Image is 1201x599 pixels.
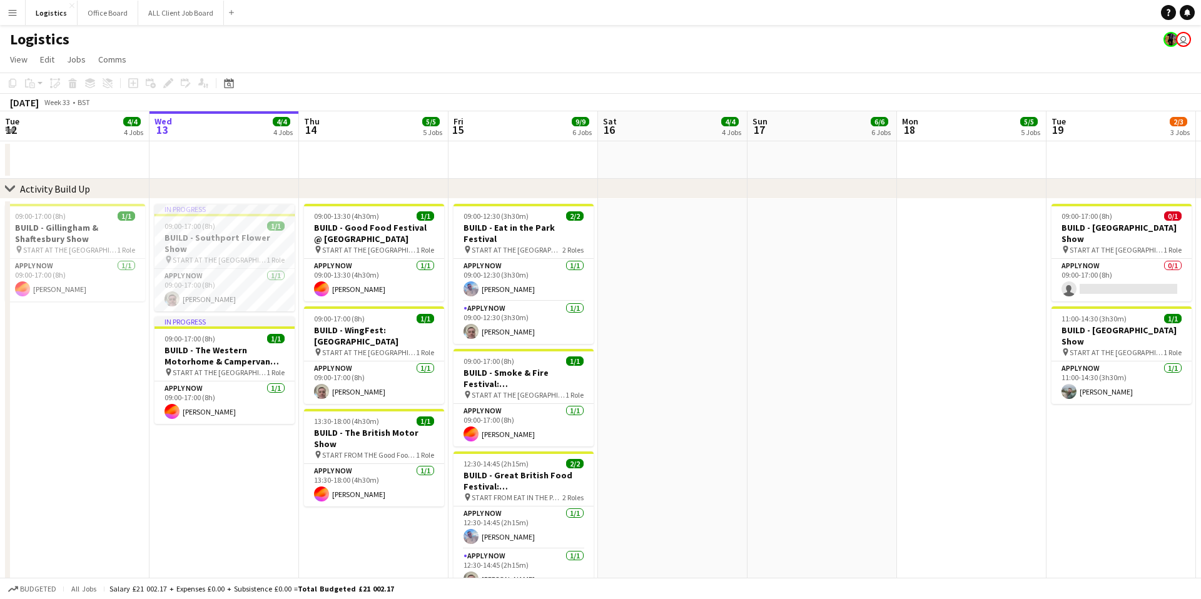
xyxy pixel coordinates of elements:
[3,123,19,137] span: 12
[98,54,126,65] span: Comms
[454,349,594,446] app-job-card: 09:00-17:00 (8h)1/1BUILD - Smoke & Fire Festival: [GEOGRAPHIC_DATA] START AT THE [GEOGRAPHIC_DATA...
[15,211,66,221] span: 09:00-17:00 (8h)
[5,116,19,127] span: Tue
[464,356,514,366] span: 09:00-17:00 (8h)
[322,450,416,460] span: START FROM THE Good Food Festival @ [GEOGRAPHIC_DATA]
[62,51,91,68] a: Jobs
[117,245,135,254] span: 1 Role
[1052,259,1192,301] app-card-role: APPLY NOW0/109:00-17:00 (8h)
[302,123,320,137] span: 14
[1052,361,1192,404] app-card-role: APPLY NOW1/111:00-14:30 (3h30m)[PERSON_NAME]
[1176,32,1191,47] app-user-avatar: Julie Renhard Gray
[78,98,90,107] div: BST
[304,409,444,506] app-job-card: 13:30-18:00 (4h30m)1/1BUILD - The British Motor Show START FROM THE Good Food Festival @ [GEOGRAP...
[1052,325,1192,347] h3: BUILD - [GEOGRAPHIC_DATA] Show
[78,1,138,25] button: Office Board
[304,222,444,244] h3: BUILD - Good Food Festival @ [GEOGRAPHIC_DATA]
[40,54,54,65] span: Edit
[5,51,33,68] a: View
[417,416,434,426] span: 1/1
[155,381,295,424] app-card-role: APPLY NOW1/109:00-17:00 (8h)[PERSON_NAME]
[1164,211,1182,221] span: 0/1
[562,493,584,502] span: 2 Roles
[314,416,379,426] span: 13:30-18:00 (4h30m)
[454,404,594,446] app-card-role: APPLY NOW1/109:00-17:00 (8h)[PERSON_NAME]
[562,245,584,254] span: 2 Roles
[1020,117,1038,126] span: 5/5
[322,348,416,357] span: START AT THE [GEOGRAPHIC_DATA]
[454,204,594,344] app-job-card: 09:00-12:30 (3h30m)2/2BUILD - Eat in the Park Festival START AT THE [GEOGRAPHIC_DATA]2 RolesAPPLY...
[273,117,290,126] span: 4/4
[153,123,172,137] span: 13
[5,204,145,301] app-job-card: 09:00-17:00 (8h)1/1BUILD - Gillingham & Shaftesbury Show START AT THE [GEOGRAPHIC_DATA]1 RoleAPPL...
[454,222,594,244] h3: BUILD - Eat in the Park Festival
[416,245,434,254] span: 1 Role
[20,183,90,195] div: Activity Build Up
[304,116,320,127] span: Thu
[871,117,888,126] span: 6/6
[416,348,434,357] span: 1 Role
[454,367,594,390] h3: BUILD - Smoke & Fire Festival: [GEOGRAPHIC_DATA]
[304,427,444,450] h3: BUILD - The British Motor Show
[304,259,444,301] app-card-role: APPLY NOW1/109:00-13:30 (4h30m)[PERSON_NAME]
[10,30,69,49] h1: Logistics
[155,316,295,326] div: In progress
[871,128,891,137] div: 6 Jobs
[10,96,39,109] div: [DATE]
[155,345,295,367] h3: BUILD - The Western Motorhome & Campervan Show
[454,451,594,591] app-job-card: 12:30-14:45 (2h15m)2/2BUILD - Great British Food Festival: [GEOGRAPHIC_DATA][PERSON_NAME] START F...
[572,128,592,137] div: 6 Jobs
[454,301,594,344] app-card-role: APPLY NOW1/109:00-12:30 (3h30m)[PERSON_NAME]
[566,459,584,468] span: 2/2
[155,204,295,311] app-job-card: In progress09:00-17:00 (8h)1/1BUILD - Southport Flower Show START AT THE [GEOGRAPHIC_DATA]1 RoleA...
[1062,211,1112,221] span: 09:00-17:00 (8h)
[603,116,617,127] span: Sat
[165,221,215,231] span: 09:00-17:00 (8h)
[1052,116,1066,127] span: Tue
[1164,314,1182,323] span: 1/1
[267,221,285,231] span: 1/1
[753,116,768,127] span: Sun
[565,390,584,400] span: 1 Role
[454,506,594,549] app-card-role: APPLY NOW1/112:30-14:45 (2h15m)[PERSON_NAME]
[1170,128,1190,137] div: 3 Jobs
[155,116,172,127] span: Wed
[304,204,444,301] app-job-card: 09:00-13:30 (4h30m)1/1BUILD - Good Food Festival @ [GEOGRAPHIC_DATA] START AT THE [GEOGRAPHIC_DAT...
[26,1,78,25] button: Logistics
[454,116,464,127] span: Fri
[41,98,73,107] span: Week 33
[173,255,266,264] span: START AT THE [GEOGRAPHIC_DATA]
[173,368,266,377] span: START AT THE [GEOGRAPHIC_DATA]
[417,314,434,323] span: 1/1
[35,51,59,68] a: Edit
[900,123,918,137] span: 18
[273,128,293,137] div: 4 Jobs
[165,334,215,343] span: 09:00-17:00 (8h)
[304,464,444,506] app-card-role: APPLY NOW1/113:30-18:00 (4h30m)[PERSON_NAME]
[1070,348,1163,357] span: START AT THE [GEOGRAPHIC_DATA]
[1052,204,1192,301] app-job-card: 09:00-17:00 (8h)0/1BUILD - [GEOGRAPHIC_DATA] Show START AT THE [GEOGRAPHIC_DATA]1 RoleAPPLY NOW0/...
[1021,128,1040,137] div: 5 Jobs
[454,549,594,591] app-card-role: APPLY NOW1/112:30-14:45 (2h15m)[PERSON_NAME]
[1170,117,1187,126] span: 2/3
[1163,348,1182,357] span: 1 Role
[454,259,594,301] app-card-role: APPLY NOW1/109:00-12:30 (3h30m)[PERSON_NAME]
[417,211,434,221] span: 1/1
[93,51,131,68] a: Comms
[1052,306,1192,404] div: 11:00-14:30 (3h30m)1/1BUILD - [GEOGRAPHIC_DATA] Show START AT THE [GEOGRAPHIC_DATA]1 RoleAPPLY NO...
[416,450,434,460] span: 1 Role
[118,211,135,221] span: 1/1
[322,245,416,254] span: START AT THE [GEOGRAPHIC_DATA]
[5,259,145,301] app-card-role: APPLY NOW1/109:00-17:00 (8h)[PERSON_NAME]
[298,584,394,593] span: Total Budgeted £21 002.17
[155,316,295,424] app-job-card: In progress09:00-17:00 (8h)1/1BUILD - The Western Motorhome & Campervan Show START AT THE [GEOGRA...
[454,470,594,492] h3: BUILD - Great British Food Festival: [GEOGRAPHIC_DATA][PERSON_NAME]
[266,255,285,264] span: 1 Role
